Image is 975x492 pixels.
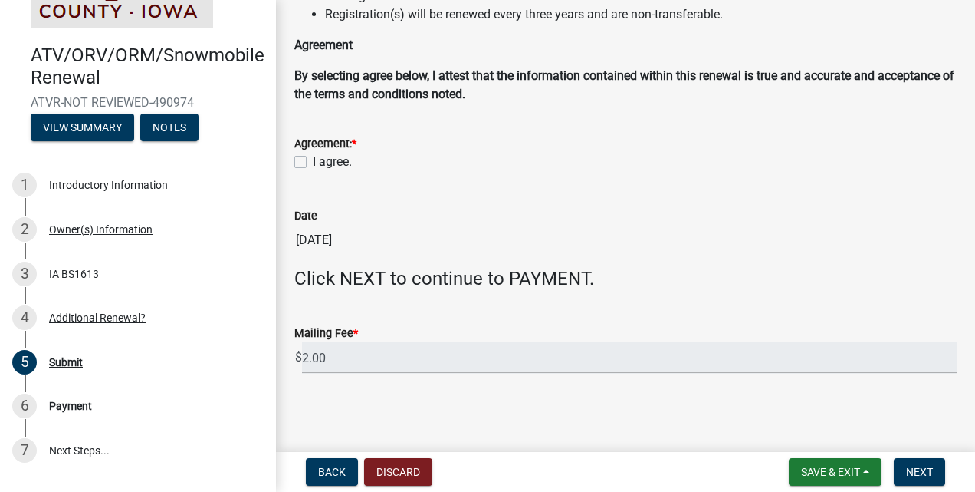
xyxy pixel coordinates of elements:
[31,122,134,134] wm-modal-confirm: Summary
[31,45,264,89] h4: ATV/ORV/ORM/Snowmobile Renewal
[12,262,37,286] div: 3
[49,180,168,190] div: Introductory Information
[49,357,83,368] div: Submit
[31,95,245,110] span: ATVR-NOT REVIEWED-490974
[906,466,933,478] span: Next
[49,269,99,279] div: IA BS1613
[313,153,352,171] label: I agree.
[294,139,356,150] label: Agreement:
[894,458,945,486] button: Next
[789,458,881,486] button: Save & Exit
[12,173,37,197] div: 1
[12,438,37,463] div: 7
[12,217,37,242] div: 2
[12,305,37,330] div: 4
[294,38,353,52] strong: Agreement
[31,114,134,141] button: View Summary
[294,329,358,339] label: Mailing Fee
[294,268,957,290] h4: Click NEXT to continue to PAYMENT.
[294,342,303,374] span: $
[49,224,153,235] div: Owner(s) Information
[12,394,37,418] div: 6
[140,114,199,141] button: Notes
[12,350,37,375] div: 5
[294,211,317,222] label: Date
[801,466,860,478] span: Save & Exit
[140,122,199,134] wm-modal-confirm: Notes
[325,5,957,24] li: Registration(s) will be renewed every three years and are non-transferable.
[294,68,954,101] strong: By selecting agree below, I attest that the information contained within this renewal is true and...
[364,458,432,486] button: Discard
[49,312,146,323] div: Additional Renewal?
[49,401,92,411] div: Payment
[306,458,358,486] button: Back
[318,466,346,478] span: Back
